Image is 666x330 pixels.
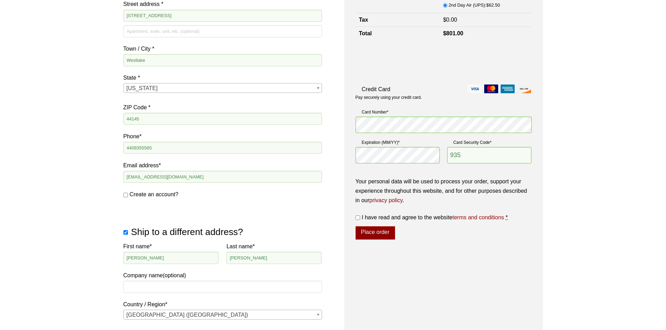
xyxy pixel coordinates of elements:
input: Apartment, suite, unit, etc. (optional) [123,25,322,37]
label: Phone [123,132,322,141]
span: Create an account? [130,191,179,197]
bdi: 62.50 [486,2,500,8]
label: Card Security Code [447,139,532,146]
label: Expiration (MM/YY) [356,139,440,146]
img: mastercard [484,85,498,93]
img: visa [468,85,482,93]
span: $ [486,2,489,8]
a: terms and conditions [452,214,504,220]
p: Your personal data will be used to process your order, support your experience throughout this we... [356,177,532,205]
img: amex [501,85,515,93]
button: Place order [356,226,395,240]
input: I have read and agree to the websiteterms and conditions * [356,215,360,220]
p: Pay securely using your credit card. [356,95,532,101]
span: Country / Region [123,310,322,320]
label: State [123,73,322,82]
input: CSC [447,147,532,164]
input: Ship to a different address? [123,230,128,235]
label: Town / City [123,44,322,53]
label: Credit Card [356,85,532,94]
th: Tax [356,13,440,27]
bdi: 801.00 [443,30,463,36]
bdi: 0.00 [443,17,457,23]
abbr: required [506,214,508,220]
span: (optional) [163,272,186,278]
label: ZIP Code [123,103,322,112]
input: House number and street name [123,10,322,22]
label: Country / Region [123,300,322,309]
span: Ship to a different address? [131,227,243,237]
iframe: reCAPTCHA [356,48,462,75]
label: First name [123,242,219,251]
img: discover [517,85,531,93]
span: $ [443,30,446,36]
label: Company name [123,242,322,280]
span: United States (US) [124,310,322,320]
span: I have read and agree to the website [362,214,504,220]
label: 2nd Day Air (UPS): [449,1,500,9]
th: Total [356,27,440,41]
fieldset: Payment Info [356,106,532,170]
label: Card Number [356,109,532,116]
span: $ [443,17,446,23]
input: Create an account? [123,193,128,197]
span: State [123,83,322,93]
label: Email address [123,161,322,170]
span: Ohio [124,83,322,93]
label: Last name [227,242,322,251]
a: privacy policy [370,197,403,203]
